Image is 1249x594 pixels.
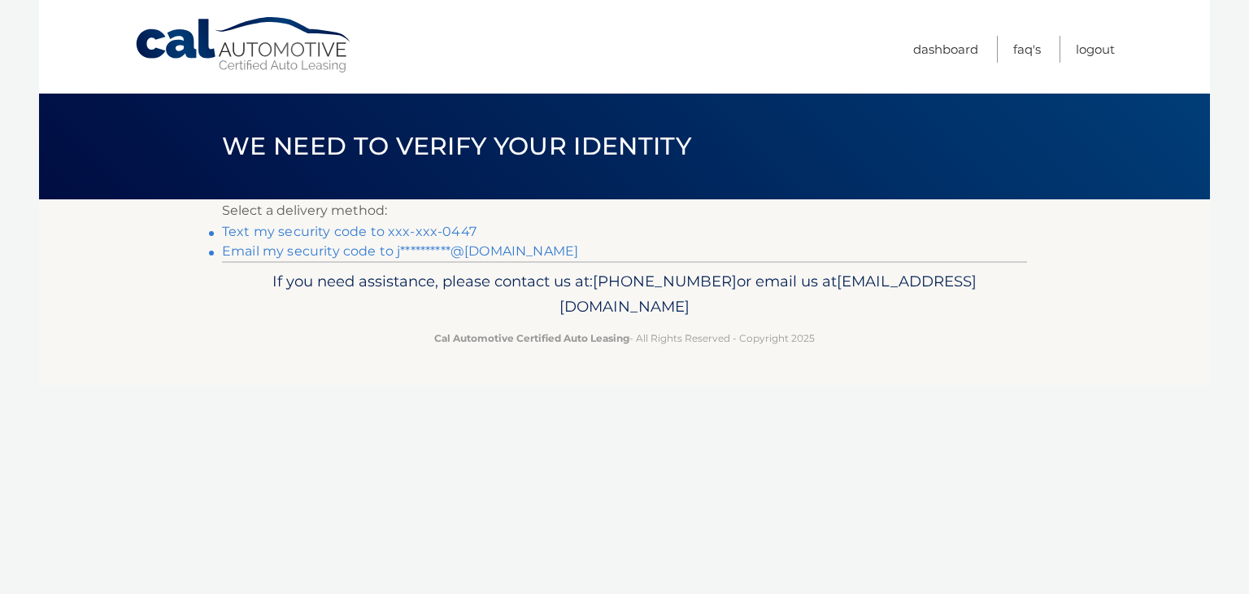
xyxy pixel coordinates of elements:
[1076,36,1115,63] a: Logout
[913,36,978,63] a: Dashboard
[434,332,629,344] strong: Cal Automotive Certified Auto Leasing
[222,131,691,161] span: We need to verify your identity
[233,269,1016,321] p: If you need assistance, please contact us at: or email us at
[134,16,354,74] a: Cal Automotive
[593,272,737,290] span: [PHONE_NUMBER]
[222,199,1027,222] p: Select a delivery method:
[1013,36,1041,63] a: FAQ's
[222,243,578,259] a: Email my security code to j**********@[DOMAIN_NAME]
[233,330,1016,347] p: - All Rights Reserved - Copyright 2025
[222,224,477,239] a: Text my security code to xxx-xxx-0447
